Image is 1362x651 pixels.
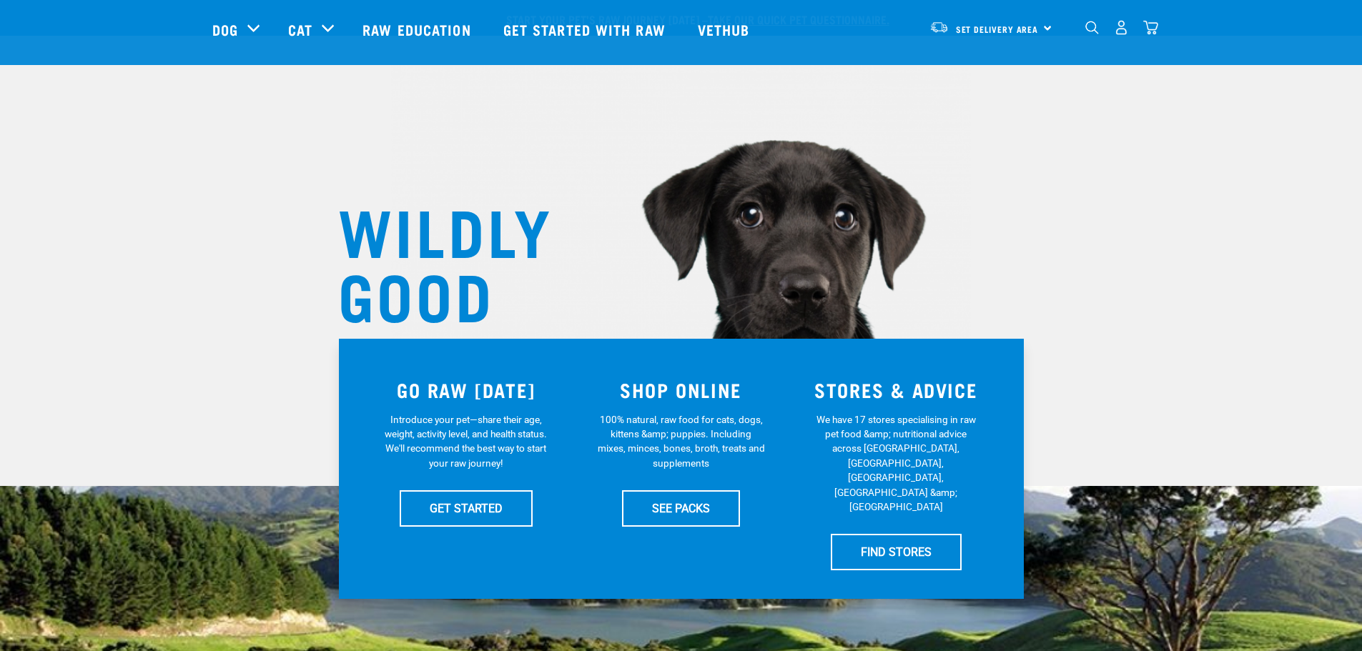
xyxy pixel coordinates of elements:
a: Vethub [684,1,768,58]
h1: WILDLY GOOD NUTRITION [338,197,624,389]
a: Raw Education [348,1,488,58]
h3: GO RAW [DATE] [367,379,566,401]
p: We have 17 stores specialising in raw pet food &amp; nutritional advice across [GEOGRAPHIC_DATA],... [812,412,980,515]
img: user.png [1114,20,1129,35]
a: SEE PACKS [622,490,740,526]
img: home-icon-1@2x.png [1085,21,1099,34]
img: van-moving.png [929,21,949,34]
h3: STORES & ADVICE [797,379,995,401]
a: GET STARTED [400,490,533,526]
a: Cat [288,19,312,40]
a: Get started with Raw [489,1,684,58]
a: FIND STORES [831,534,962,570]
span: Set Delivery Area [956,26,1039,31]
a: Dog [212,19,238,40]
p: Introduce your pet—share their age, weight, activity level, and health status. We'll recommend th... [382,412,550,471]
h3: SHOP ONLINE [582,379,780,401]
p: 100% natural, raw food for cats, dogs, kittens &amp; puppies. Including mixes, minces, bones, bro... [597,412,765,471]
img: home-icon@2x.png [1143,20,1158,35]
